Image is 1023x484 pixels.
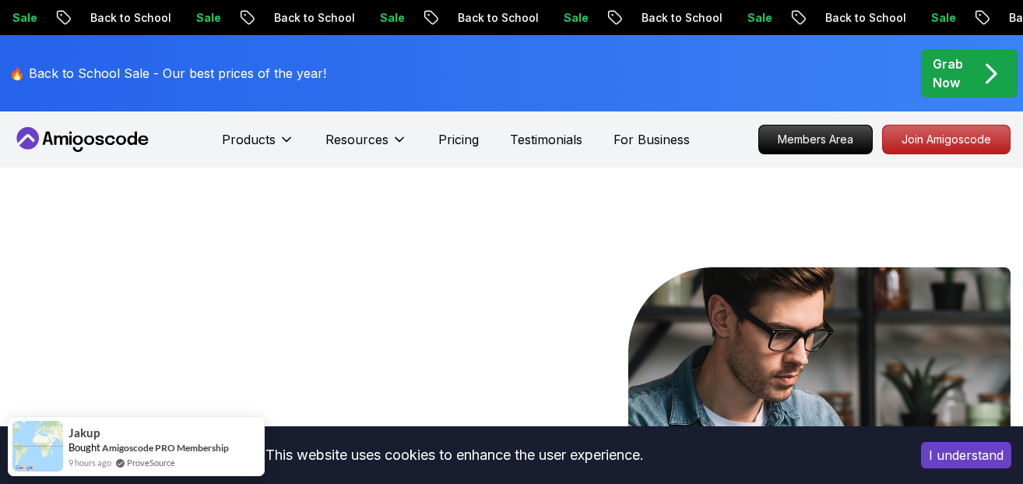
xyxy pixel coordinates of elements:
[613,130,690,149] a: For Business
[438,130,479,149] a: Pricing
[933,55,963,92] p: Grab Now
[882,125,1011,154] a: Join Amigoscode
[222,130,276,149] p: Products
[76,10,181,26] p: Back to School
[549,10,599,26] p: Sale
[181,10,231,26] p: Sale
[627,10,733,26] p: Back to School
[510,130,582,149] a: Testimonials
[259,10,365,26] p: Back to School
[759,125,872,154] p: Members Area
[222,130,294,161] button: Products
[810,10,916,26] p: Back to School
[9,64,326,83] p: 🔥 Back to School Sale - Our best prices of the year!
[69,426,100,440] span: Jakup
[758,125,873,154] a: Members Area
[443,10,549,26] p: Back to School
[365,10,415,26] p: Sale
[127,456,175,469] a: ProveSource
[325,130,388,149] p: Resources
[12,421,63,472] img: provesource social proof notification image
[325,130,407,161] button: Resources
[69,456,111,469] span: 9 hours ago
[733,10,782,26] p: Sale
[921,442,1011,468] button: Accept cookies
[883,125,1010,154] p: Join Amigoscode
[69,441,100,454] span: Bought
[102,442,229,454] a: Amigoscode PRO Membership
[12,438,898,472] div: This website uses cookies to enhance the user experience.
[916,10,966,26] p: Sale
